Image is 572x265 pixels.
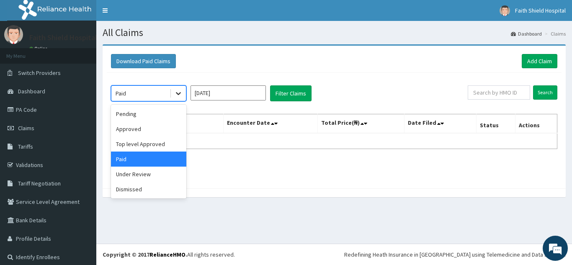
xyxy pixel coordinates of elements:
[511,30,542,37] a: Dashboard
[344,250,566,259] div: Redefining Heath Insurance in [GEOGRAPHIC_DATA] using Telemedicine and Data Science!
[477,114,515,134] th: Status
[317,114,405,134] th: Total Price(₦)
[533,85,557,100] input: Search
[111,121,186,136] div: Approved
[405,114,477,134] th: Date Filed
[149,251,186,258] a: RelianceHMO
[111,182,186,197] div: Dismissed
[111,54,176,68] button: Download Paid Claims
[224,114,317,134] th: Encounter Date
[116,89,126,98] div: Paid
[4,25,23,44] img: User Image
[111,167,186,182] div: Under Review
[18,180,61,187] span: Tariff Negotiation
[15,42,34,63] img: d_794563401_company_1708531726252_794563401
[111,136,186,152] div: Top level Approved
[4,176,160,206] textarea: Type your message and hit 'Enter'
[49,79,116,164] span: We're online!
[543,30,566,37] li: Claims
[29,34,97,41] p: Faith Shield Hospital
[522,54,557,68] a: Add Claim
[111,152,186,167] div: Paid
[515,114,557,134] th: Actions
[103,27,566,38] h1: All Claims
[137,4,157,24] div: Minimize live chat window
[515,7,566,14] span: Faith Shield Hospital
[191,85,266,100] input: Select Month and Year
[29,46,49,51] a: Online
[111,106,186,121] div: Pending
[44,47,141,58] div: Chat with us now
[270,85,312,101] button: Filter Claims
[500,5,510,16] img: User Image
[18,69,61,77] span: Switch Providers
[96,244,572,265] footer: All rights reserved.
[18,124,34,132] span: Claims
[18,87,45,95] span: Dashboard
[103,251,187,258] strong: Copyright © 2017 .
[18,143,33,150] span: Tariffs
[468,85,530,100] input: Search by HMO ID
